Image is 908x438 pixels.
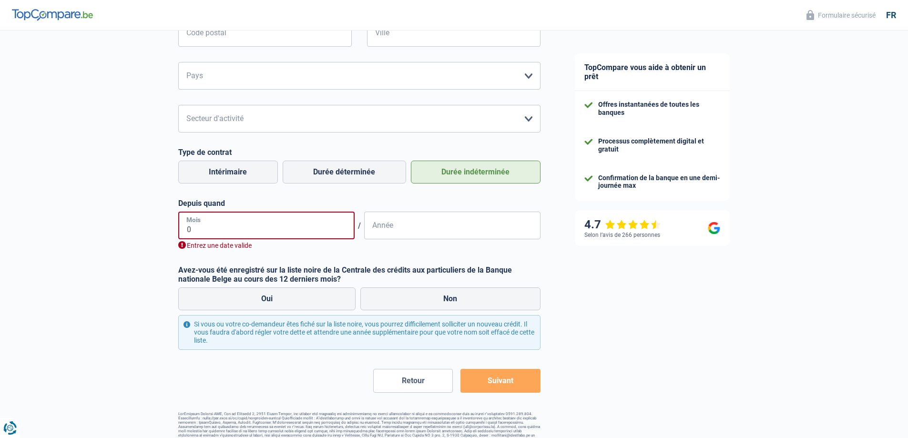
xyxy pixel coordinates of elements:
[575,53,730,91] div: TopCompare vous aide à obtenir un prêt
[364,212,541,239] input: AAAA
[598,101,720,117] div: Offres instantanées de toutes les banques
[178,315,541,349] div: Si vous ou votre co-demandeur êtes fiché sur la liste noire, vous pourrez difficilement sollicite...
[2,125,3,126] img: Advertisement
[178,199,541,208] label: Depuis quand
[178,265,541,284] label: Avez-vous été enregistré sur la liste noire de la Centrale des crédits aux particuliers de la Ban...
[12,9,93,20] img: TopCompare Logo
[584,218,661,232] div: 4.7
[598,137,720,153] div: Processus complètement digital et gratuit
[178,241,541,250] div: Entrez une date valide
[283,161,406,183] label: Durée déterminée
[598,174,720,190] div: Confirmation de la banque en une demi-journée max
[886,10,896,20] div: fr
[178,148,541,157] label: Type de contrat
[360,287,541,310] label: Non
[178,161,278,183] label: Intérimaire
[801,7,881,23] button: Formulaire sécurisé
[355,221,364,230] span: /
[460,369,540,393] button: Suivant
[584,232,660,238] div: Selon l’avis de 266 personnes
[178,287,356,310] label: Oui
[373,369,453,393] button: Retour
[411,161,541,183] label: Durée indéterminée
[178,212,355,239] input: MM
